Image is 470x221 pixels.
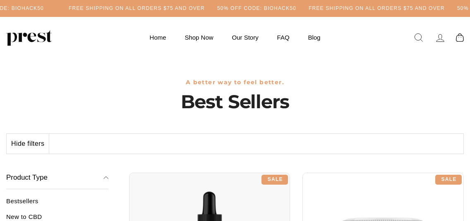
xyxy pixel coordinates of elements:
[141,29,329,45] ul: Primary
[261,175,288,185] div: Sale
[6,197,108,211] a: Bestsellers
[435,175,462,185] div: Sale
[309,5,445,12] h5: Free Shipping on all orders $75 and over
[6,29,52,46] img: PREST ORGANICS
[217,5,296,12] h5: 50% OFF CODE: BIOHACK50
[7,134,49,154] button: Hide filters
[6,90,464,113] h1: Best Sellers
[69,5,205,12] h5: Free Shipping on all orders $75 and over
[300,29,329,45] a: Blog
[6,79,464,86] h3: A better way to feel better.
[141,29,175,45] a: Home
[269,29,298,45] a: FAQ
[176,29,221,45] a: Shop Now
[224,29,267,45] a: Our Story
[6,166,108,190] button: Product Type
